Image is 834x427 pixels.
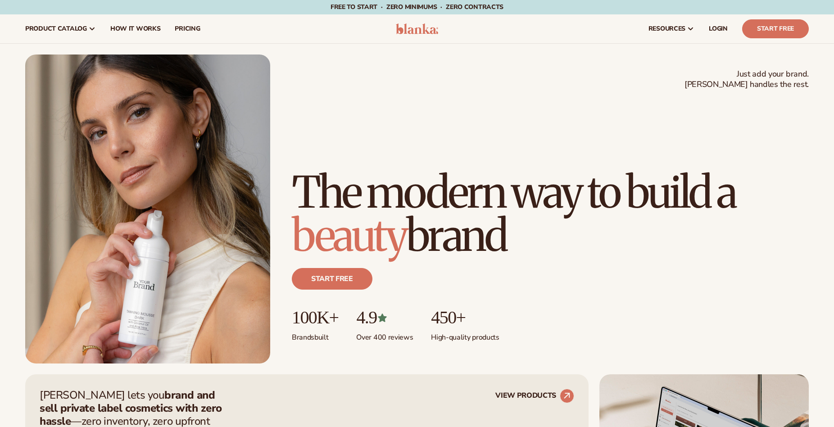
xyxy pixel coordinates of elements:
[168,14,207,43] a: pricing
[292,268,372,290] a: Start free
[431,308,499,327] p: 450+
[742,19,809,38] a: Start Free
[641,14,702,43] a: resources
[396,23,439,34] img: logo
[702,14,735,43] a: LOGIN
[331,3,503,11] span: Free to start · ZERO minimums · ZERO contracts
[25,55,270,363] img: Female holding tanning mousse.
[709,25,728,32] span: LOGIN
[356,308,413,327] p: 4.9
[292,308,338,327] p: 100K+
[292,171,809,257] h1: The modern way to build a brand
[684,69,809,90] span: Just add your brand. [PERSON_NAME] handles the rest.
[356,327,413,342] p: Over 400 reviews
[103,14,168,43] a: How It Works
[25,25,87,32] span: product catalog
[292,209,406,263] span: beauty
[175,25,200,32] span: pricing
[292,327,338,342] p: Brands built
[110,25,161,32] span: How It Works
[648,25,685,32] span: resources
[495,389,574,403] a: VIEW PRODUCTS
[18,14,103,43] a: product catalog
[431,327,499,342] p: High-quality products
